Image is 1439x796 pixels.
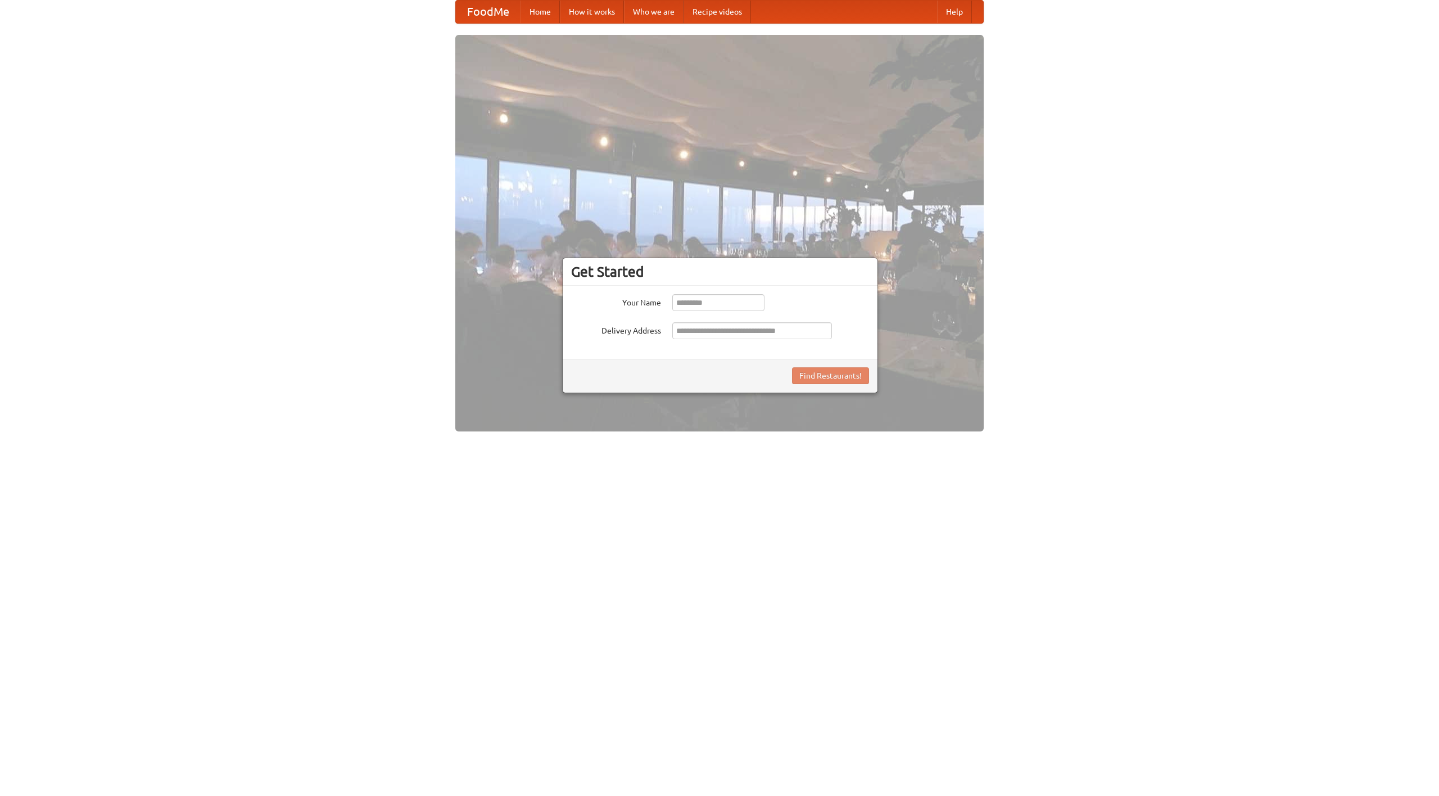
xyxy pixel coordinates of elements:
a: Help [937,1,972,23]
a: How it works [560,1,624,23]
label: Delivery Address [571,322,661,336]
label: Your Name [571,294,661,308]
a: FoodMe [456,1,521,23]
a: Who we are [624,1,684,23]
a: Recipe videos [684,1,751,23]
a: Home [521,1,560,23]
button: Find Restaurants! [792,367,869,384]
h3: Get Started [571,263,869,280]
